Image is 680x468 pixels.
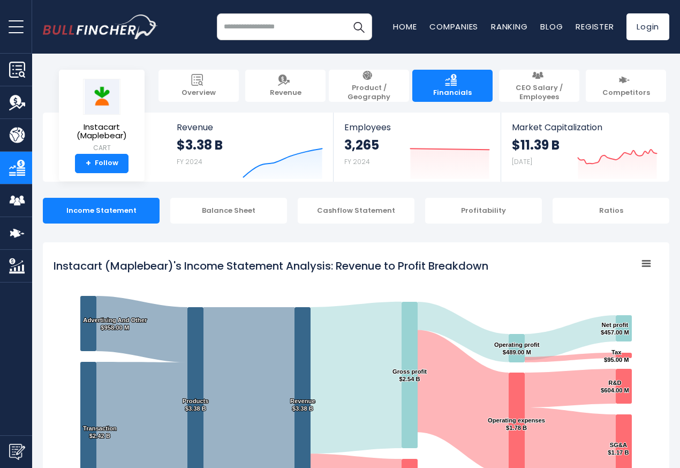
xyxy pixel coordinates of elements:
a: CEO Salary / Employees [499,70,579,102]
text: Advertising And Other $958.00 M [83,317,147,331]
div: Balance Sheet [170,198,287,224]
span: Overview [182,88,216,98]
small: FY 2024 [177,157,202,166]
span: Revenue [177,122,323,132]
a: Revenue $3.38 B FY 2024 [166,113,334,182]
text: Revenue $3.38 B [290,398,315,412]
a: Market Capitalization $11.39 B [DATE] [501,113,668,182]
span: Market Capitalization [512,122,658,132]
a: Go to homepage [43,14,158,39]
div: Ratios [553,198,669,224]
text: Transaction $2.42 B [83,425,117,439]
strong: $3.38 B [177,137,223,153]
small: CART [67,143,136,153]
span: Instacart (Maplebear) [67,123,136,140]
a: Instacart (Maplebear) CART [67,78,137,154]
strong: $11.39 B [512,137,560,153]
a: Employees 3,265 FY 2024 [334,113,500,182]
text: Operating expenses $1.78 B [488,417,545,431]
text: Operating profit $489.00 M [494,341,540,355]
text: R&D $604.00 M [601,380,629,393]
a: +Follow [75,154,129,173]
span: CEO Salary / Employees [504,84,574,102]
text: Tax $95.00 M [604,349,629,363]
text: Gross profit $2.54 B [392,368,427,382]
a: Competitors [586,70,666,102]
text: Net profit $457.00 M [601,322,629,336]
a: Revenue [245,70,326,102]
a: Ranking [491,21,527,32]
a: Home [393,21,417,32]
text: SG&A $1.17 B [608,442,629,456]
strong: + [86,159,91,168]
span: Employees [344,122,489,132]
strong: 3,265 [344,137,379,153]
a: Register [576,21,614,32]
text: Products $3.38 B [183,398,209,412]
small: [DATE] [512,157,532,166]
img: bullfincher logo [43,14,158,39]
span: Financials [433,88,472,98]
a: Login [626,13,669,40]
div: Cashflow Statement [298,198,414,224]
a: Overview [158,70,239,102]
a: Companies [429,21,478,32]
a: Product / Geography [329,70,409,102]
button: Search [345,13,372,40]
tspan: Instacart (Maplebear)'s Income Statement Analysis: Revenue to Profit Breakdown [54,258,488,273]
div: Income Statement [43,198,160,224]
span: Product / Geography [334,84,404,102]
div: Profitability [425,198,542,224]
a: Financials [412,70,493,102]
span: Revenue [270,88,301,98]
small: FY 2024 [344,157,370,166]
span: Competitors [602,88,650,98]
a: Blog [540,21,563,32]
